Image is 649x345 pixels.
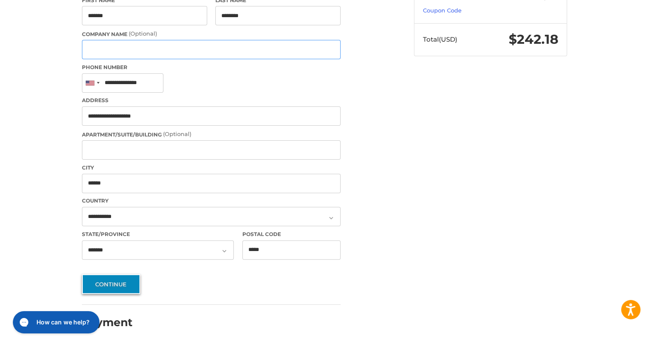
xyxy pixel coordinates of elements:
span: Total (USD) [423,35,457,43]
iframe: Google Customer Reviews [578,322,649,345]
div: United States: +1 [82,74,102,92]
small: (Optional) [163,130,191,137]
label: City [82,164,341,172]
span: $242.18 [509,31,558,47]
label: Apartment/Suite/Building [82,130,341,139]
label: Phone Number [82,64,341,71]
small: (Optional) [129,30,157,37]
button: Continue [82,274,140,294]
iframe: Gorgias live chat messenger [9,308,102,336]
label: State/Province [82,230,234,238]
a: Coupon Code [423,7,462,14]
label: Country [82,197,341,205]
label: Address [82,97,341,104]
h2: Payment [82,316,133,329]
label: Company Name [82,30,341,38]
label: Postal Code [242,230,341,238]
